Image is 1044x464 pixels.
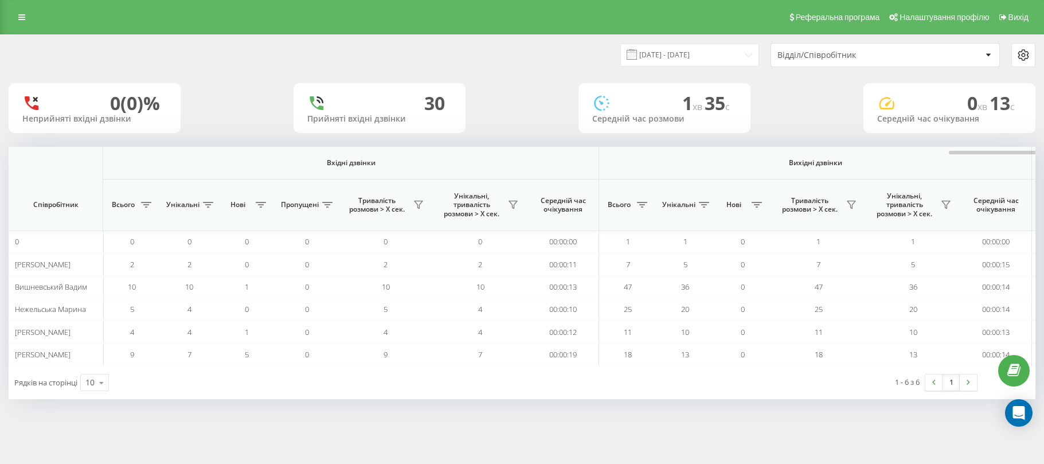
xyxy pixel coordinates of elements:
[305,304,309,314] span: 0
[130,327,134,337] span: 4
[682,91,705,115] span: 1
[681,349,689,360] span: 13
[110,92,160,114] div: 0 (0)%
[720,200,748,209] span: Нові
[960,253,1032,275] td: 00:00:15
[187,327,191,337] span: 4
[384,304,388,314] span: 5
[1010,100,1015,113] span: c
[536,196,590,214] span: Середній час очікування
[900,13,989,22] span: Налаштування профілю
[478,349,482,360] span: 7
[909,282,917,292] span: 36
[305,236,309,247] span: 0
[527,231,599,253] td: 00:00:00
[245,282,249,292] span: 1
[815,304,823,314] span: 25
[909,304,917,314] span: 20
[133,158,569,167] span: Вхідні дзвінки
[478,327,482,337] span: 4
[815,327,823,337] span: 11
[969,196,1023,214] span: Середній час очікування
[681,282,689,292] span: 36
[305,327,309,337] span: 0
[85,377,95,388] div: 10
[187,304,191,314] span: 4
[871,192,937,219] span: Унікальні, тривалість розмови > Х сек.
[725,100,730,113] span: c
[777,50,914,60] div: Відділ/Співробітник
[15,259,71,270] span: [PERSON_NAME]
[909,327,917,337] span: 10
[911,259,915,270] span: 5
[796,13,880,22] span: Реферальна програма
[960,276,1032,298] td: 00:00:14
[384,259,388,270] span: 2
[187,236,191,247] span: 0
[130,304,134,314] span: 5
[693,100,705,113] span: хв
[478,259,482,270] span: 2
[478,236,482,247] span: 0
[224,200,252,209] span: Нові
[909,349,917,360] span: 13
[1008,13,1029,22] span: Вихід
[626,158,1005,167] span: Вихідні дзвінки
[741,327,745,337] span: 0
[626,236,630,247] span: 1
[307,114,452,124] div: Прийняті вхідні дзвінки
[384,327,388,337] span: 4
[741,259,745,270] span: 0
[527,298,599,321] td: 00:00:10
[14,377,77,388] span: Рядків на сторінці
[185,282,193,292] span: 10
[877,114,1022,124] div: Середній час очікування
[683,236,687,247] span: 1
[1005,399,1033,427] div: Open Intercom Messenger
[681,304,689,314] span: 20
[990,91,1015,115] span: 13
[245,349,249,360] span: 5
[815,349,823,360] span: 18
[15,349,71,360] span: [PERSON_NAME]
[424,92,445,114] div: 30
[439,192,505,219] span: Унікальні, тривалість розмови > Х сек.
[22,114,167,124] div: Неприйняті вхідні дзвінки
[816,236,820,247] span: 1
[624,304,632,314] span: 25
[816,259,820,270] span: 7
[624,282,632,292] span: 47
[605,200,634,209] span: Всього
[624,349,632,360] span: 18
[109,200,138,209] span: Всього
[960,231,1032,253] td: 00:00:00
[15,304,86,314] span: Нежельська Марина
[15,282,87,292] span: Вишневський Вадим
[960,298,1032,321] td: 00:00:14
[18,200,93,209] span: Співробітник
[130,259,134,270] span: 2
[245,259,249,270] span: 0
[683,259,687,270] span: 5
[527,344,599,366] td: 00:00:19
[895,376,920,388] div: 1 - 6 з 6
[777,196,843,214] span: Тривалість розмови > Х сек.
[245,327,249,337] span: 1
[626,259,630,270] span: 7
[681,327,689,337] span: 10
[382,282,390,292] span: 10
[741,349,745,360] span: 0
[384,236,388,247] span: 0
[741,304,745,314] span: 0
[130,349,134,360] span: 9
[741,282,745,292] span: 0
[705,91,730,115] span: 35
[305,349,309,360] span: 0
[15,327,71,337] span: [PERSON_NAME]
[527,253,599,275] td: 00:00:11
[476,282,484,292] span: 10
[960,321,1032,343] td: 00:00:13
[15,236,19,247] span: 0
[624,327,632,337] span: 11
[384,349,388,360] span: 9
